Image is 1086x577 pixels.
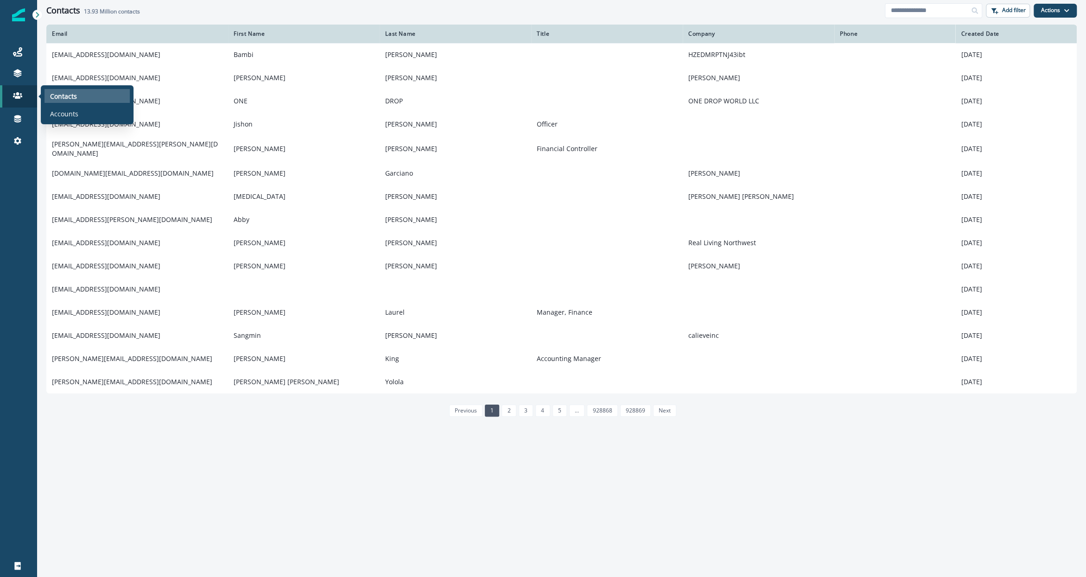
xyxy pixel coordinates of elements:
[537,308,677,317] p: Manager, Finance
[688,30,829,38] div: Company
[961,120,1071,129] p: [DATE]
[228,301,380,324] td: [PERSON_NAME]
[380,254,531,278] td: [PERSON_NAME]
[46,162,228,185] td: [DOMAIN_NAME][EMAIL_ADDRESS][DOMAIN_NAME]
[961,50,1071,59] p: [DATE]
[961,73,1071,82] p: [DATE]
[380,185,531,208] td: [PERSON_NAME]
[228,66,380,89] td: [PERSON_NAME]
[683,89,834,113] td: ONE DROP WORLD LLC
[961,169,1071,178] p: [DATE]
[228,113,380,136] td: Jishon
[380,208,531,231] td: [PERSON_NAME]
[683,162,834,185] td: [PERSON_NAME]
[84,8,140,15] h2: contacts
[46,278,228,301] td: [EMAIL_ADDRESS][DOMAIN_NAME]
[50,91,77,101] p: Contacts
[961,377,1071,387] p: [DATE]
[46,136,228,162] td: [PERSON_NAME][EMAIL_ADDRESS][PERSON_NAME][DOMAIN_NAME]
[537,120,677,129] p: Officer
[961,261,1071,271] p: [DATE]
[961,30,1071,38] div: Created Date
[535,405,550,417] a: Page 4
[228,231,380,254] td: [PERSON_NAME]
[46,185,228,208] td: [EMAIL_ADDRESS][DOMAIN_NAME]
[380,324,531,347] td: [PERSON_NAME]
[961,96,1071,106] p: [DATE]
[52,30,222,38] div: Email
[46,370,1077,393] a: [PERSON_NAME][EMAIL_ADDRESS][DOMAIN_NAME][PERSON_NAME] [PERSON_NAME]Yolola[DATE]
[620,405,651,417] a: Page 928869
[502,405,516,417] a: Page 2
[46,113,1077,136] a: [EMAIL_ADDRESS][DOMAIN_NAME]Jishon[PERSON_NAME]Officer[DATE]
[519,405,533,417] a: Page 3
[961,144,1071,153] p: [DATE]
[228,162,380,185] td: [PERSON_NAME]
[537,30,677,38] div: Title
[46,324,228,347] td: [EMAIL_ADDRESS][DOMAIN_NAME]
[228,136,380,162] td: [PERSON_NAME]
[50,109,78,119] p: Accounts
[385,30,526,38] div: Last Name
[44,89,130,103] a: Contacts
[46,208,228,231] td: [EMAIL_ADDRESS][PERSON_NAME][DOMAIN_NAME]
[46,231,1077,254] a: [EMAIL_ADDRESS][DOMAIN_NAME][PERSON_NAME][PERSON_NAME]Real Living Northwest[DATE]
[46,324,1077,347] a: [EMAIL_ADDRESS][DOMAIN_NAME]Sangmin[PERSON_NAME]calieveinc[DATE]
[537,144,677,153] p: Financial Controller
[84,7,117,15] span: 13.93 Million
[46,370,228,393] td: [PERSON_NAME][EMAIL_ADDRESS][DOMAIN_NAME]
[228,254,380,278] td: [PERSON_NAME]
[228,89,380,113] td: ONE
[46,254,1077,278] a: [EMAIL_ADDRESS][DOMAIN_NAME][PERSON_NAME][PERSON_NAME][PERSON_NAME][DATE]
[46,347,1077,370] a: [PERSON_NAME][EMAIL_ADDRESS][DOMAIN_NAME][PERSON_NAME]KingAccounting Manager[DATE]
[380,231,531,254] td: [PERSON_NAME]
[228,370,380,393] td: [PERSON_NAME] [PERSON_NAME]
[1002,7,1026,13] p: Add filter
[46,185,1077,208] a: [EMAIL_ADDRESS][DOMAIN_NAME][MEDICAL_DATA][PERSON_NAME][PERSON_NAME] [PERSON_NAME][DATE]
[961,331,1071,340] p: [DATE]
[46,347,228,370] td: [PERSON_NAME][EMAIL_ADDRESS][DOMAIN_NAME]
[46,301,228,324] td: [EMAIL_ADDRESS][DOMAIN_NAME]
[587,405,617,417] a: Page 928868
[380,162,531,185] td: Garciano
[46,162,1077,185] a: [DOMAIN_NAME][EMAIL_ADDRESS][DOMAIN_NAME][PERSON_NAME]Garciano[PERSON_NAME][DATE]
[380,370,531,393] td: Yolola
[961,215,1071,224] p: [DATE]
[228,347,380,370] td: [PERSON_NAME]
[46,301,1077,324] a: [EMAIL_ADDRESS][DOMAIN_NAME][PERSON_NAME]LaurelManager, Finance[DATE]
[380,301,531,324] td: Laurel
[234,30,374,38] div: First Name
[46,66,1077,89] a: [EMAIL_ADDRESS][DOMAIN_NAME][PERSON_NAME][PERSON_NAME][PERSON_NAME][DATE]
[46,89,1077,113] a: [EMAIL_ADDRESS][DOMAIN_NAME]ONEDROPONE DROP WORLD LLC[DATE]
[961,354,1071,363] p: [DATE]
[228,324,380,347] td: Sangmin
[12,8,25,21] img: Inflection
[380,113,531,136] td: [PERSON_NAME]
[683,231,834,254] td: Real Living Northwest
[553,405,567,417] a: Page 5
[380,89,531,113] td: DROP
[46,113,228,136] td: [EMAIL_ADDRESS][DOMAIN_NAME]
[228,185,380,208] td: [MEDICAL_DATA]
[447,405,677,417] ul: Pagination
[485,405,499,417] a: Page 1 is your current page
[961,308,1071,317] p: [DATE]
[683,254,834,278] td: [PERSON_NAME]
[46,208,1077,231] a: [EMAIL_ADDRESS][PERSON_NAME][DOMAIN_NAME]Abby[PERSON_NAME][DATE]
[683,324,834,347] td: calieveinc
[653,405,676,417] a: Next page
[683,43,834,66] td: HZEDMRPTNJ43ibt
[46,136,1077,162] a: [PERSON_NAME][EMAIL_ADDRESS][PERSON_NAME][DOMAIN_NAME][PERSON_NAME][PERSON_NAME]Financial Control...
[46,43,1077,66] a: [EMAIL_ADDRESS][DOMAIN_NAME]Bambi[PERSON_NAME]HZEDMRPTNJ43ibt[DATE]
[228,208,380,231] td: Abby
[683,66,834,89] td: [PERSON_NAME]
[569,405,584,417] a: Jump forward
[840,30,950,38] div: Phone
[46,43,228,66] td: [EMAIL_ADDRESS][DOMAIN_NAME]
[46,66,228,89] td: [EMAIL_ADDRESS][DOMAIN_NAME]
[380,66,531,89] td: [PERSON_NAME]
[537,354,677,363] p: Accounting Manager
[961,192,1071,201] p: [DATE]
[46,278,1077,301] a: [EMAIL_ADDRESS][DOMAIN_NAME][DATE]
[683,185,834,208] td: [PERSON_NAME] [PERSON_NAME]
